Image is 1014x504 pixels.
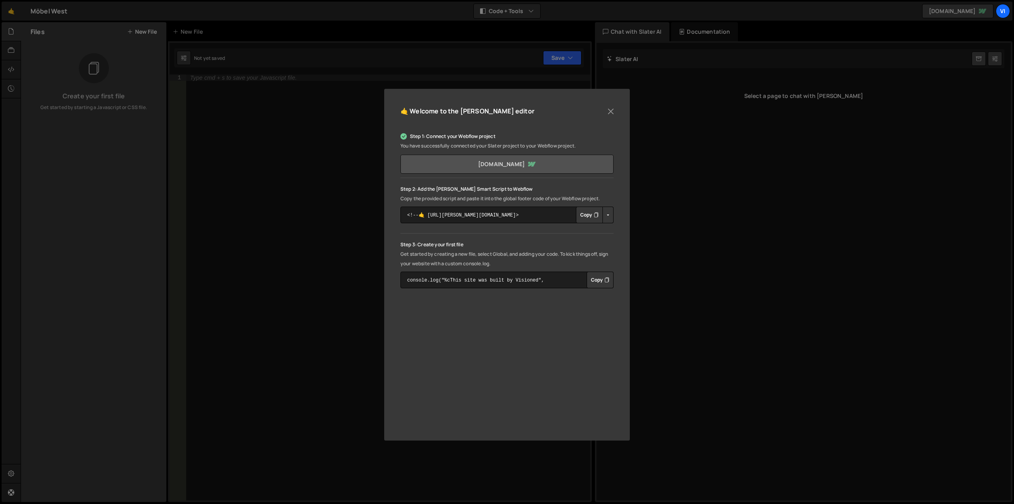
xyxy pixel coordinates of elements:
[587,272,614,288] button: Copy
[400,249,614,268] p: Get started by creating a new file, select Global, and adding your code. To kick things off, sign...
[400,141,614,151] p: You have successfully connected your Slater project to your Webflow project.
[400,105,534,117] h5: 🤙 Welcome to the [PERSON_NAME] editor
[400,132,614,141] p: Step 1: Connect your Webflow project
[400,155,614,174] a: [DOMAIN_NAME]
[576,207,614,223] div: Button group with nested dropdown
[576,207,603,223] button: Copy
[996,4,1010,18] a: Vi
[400,272,614,288] textarea: console.log("%cThis site was built by Visioned", "background:blue;color:#fff;padding: 8px;");
[605,105,617,117] button: Close
[400,207,614,223] textarea: <!--🤙 [URL][PERSON_NAME][DOMAIN_NAME]> <script>document.addEventListener("DOMContentLoaded", func...
[400,306,614,426] iframe: YouTube video player
[587,272,614,288] div: Button group with nested dropdown
[400,184,614,194] p: Step 2: Add the [PERSON_NAME] Smart Script to Webflow
[400,194,614,203] p: Copy the provided script and paste it into the global footer code of your Webflow project.
[400,240,614,249] p: Step 3: Create your first file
